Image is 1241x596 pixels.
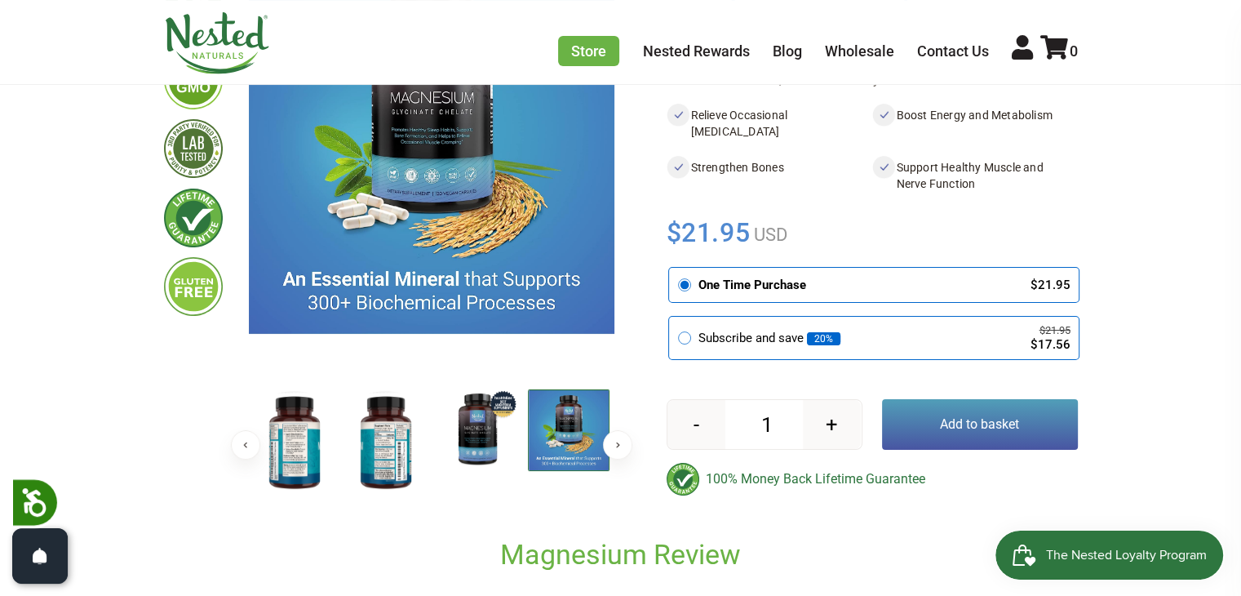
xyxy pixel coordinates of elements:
li: Relieve Occasional [MEDICAL_DATA] [667,104,872,143]
li: Strengthen Bones [667,156,872,195]
img: Magnesium Glycinate [437,389,518,471]
a: Nested Rewards [643,42,750,60]
span: USD [750,225,787,245]
a: Blog [773,42,802,60]
a: Wholesale [825,42,894,60]
li: Support Healthy Muscle and Nerve Function [872,156,1078,195]
li: Boost Energy and Metabolism [872,104,1078,143]
a: Store [558,36,619,66]
img: badge-lifetimeguarantee-color.svg [667,463,699,496]
a: 0 [1040,42,1078,60]
span: $21.95 [667,215,751,251]
h2: Magnesium Review [254,537,988,572]
button: Add to basket [882,399,1078,450]
button: Open [12,528,68,584]
iframe: Button to open loyalty program pop-up [995,531,1225,580]
img: glutenfree [164,257,223,316]
span: 0 [1070,42,1078,60]
img: Nested Naturals [164,12,270,74]
button: Next [603,430,632,460]
button: - [667,400,725,449]
button: Previous [231,430,260,460]
img: Magnesium Glycinate [254,389,335,496]
img: Magnesium Glycinate [345,389,427,496]
a: Contact Us [917,42,989,60]
button: + [803,400,861,449]
img: lifetimeguarantee [164,189,223,247]
div: 100% Money Back Lifetime Guarantee [667,463,1078,496]
img: thirdpartytested [164,119,223,178]
img: Magnesium Glycinate [528,389,609,471]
